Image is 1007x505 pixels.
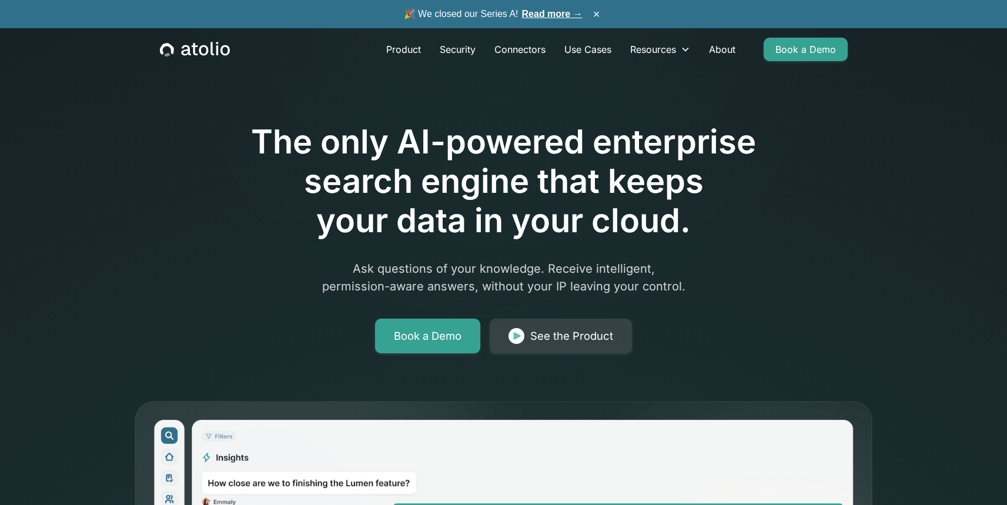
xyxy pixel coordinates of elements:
a: Book a Demo [764,38,848,61]
a: Connectors [485,38,555,61]
a: home [160,42,230,57]
a: About [700,38,745,61]
button: × [590,8,604,21]
span: 🎉 We closed our Series A! [404,7,583,21]
a: See the Product [490,319,632,354]
a: Read more → [522,9,583,19]
a: Use Cases [555,38,621,61]
div: Resources [630,42,676,56]
div: Resources [621,38,700,61]
p: Ask questions of your knowledge. Receive intelligent, permission-aware answers, without your IP l... [278,260,730,295]
a: Book a Demo [375,319,480,354]
a: Product [377,38,430,61]
h1: The only AI-powered enterprise search engine that keeps your data in your cloud. [203,122,805,241]
div: See the Product [530,328,613,345]
a: Security [430,38,485,61]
